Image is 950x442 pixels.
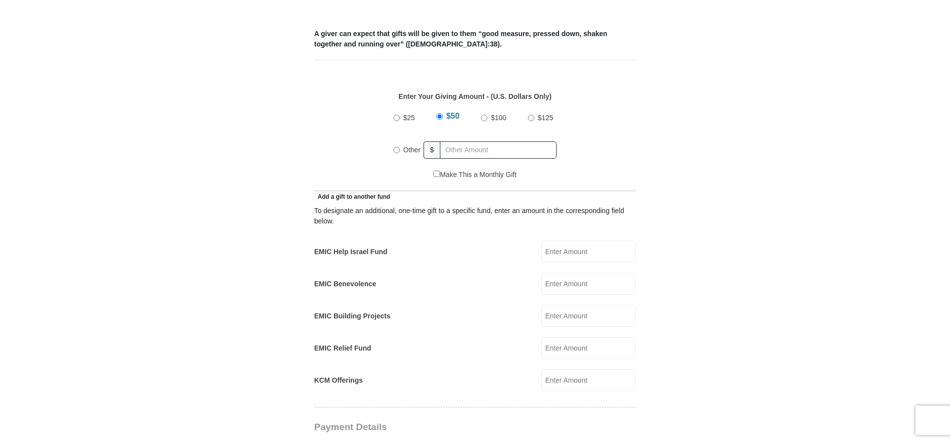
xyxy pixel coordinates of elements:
span: $100 [491,114,506,122]
input: Enter Amount [541,369,636,391]
span: Other [403,146,421,154]
strong: Enter Your Giving Amount - (U.S. Dollars Only) [398,92,551,100]
div: To designate an additional, one-time gift to a specific fund, enter an amount in the correspondin... [314,206,636,226]
label: EMIC Benevolence [314,279,376,289]
label: EMIC Help Israel Fund [314,247,387,257]
span: $125 [538,114,553,122]
label: EMIC Building Projects [314,311,390,321]
label: EMIC Relief Fund [314,343,371,354]
label: Make This a Monthly Gift [433,170,517,180]
label: KCM Offerings [314,375,363,386]
span: Add a gift to another fund [314,193,390,200]
b: A giver can expect that gifts will be given to them “good measure, pressed down, shaken together ... [314,30,607,48]
input: Make This a Monthly Gift [433,171,440,177]
input: Enter Amount [541,337,636,359]
span: $ [424,141,440,159]
input: Enter Amount [541,305,636,327]
input: Enter Amount [541,273,636,295]
input: Other Amount [440,141,557,159]
span: $25 [403,114,415,122]
span: $50 [446,112,460,120]
h3: Payment Details [314,422,567,433]
input: Enter Amount [541,241,636,263]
